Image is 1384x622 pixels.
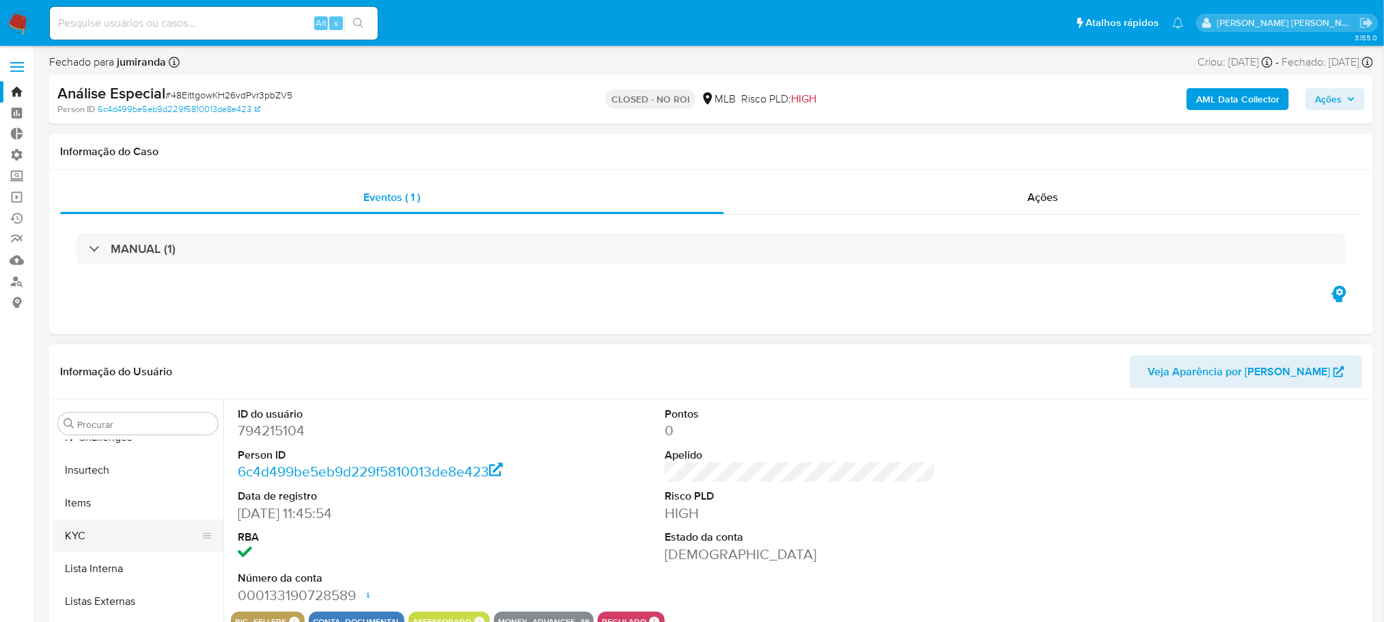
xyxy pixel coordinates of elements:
[77,418,212,431] input: Procurar
[1359,16,1374,30] a: Sair
[53,519,212,552] button: KYC
[57,82,165,104] b: Análise Especial
[238,504,509,523] dd: [DATE] 11:45:54
[77,233,1346,265] div: MANUAL (1)
[1085,16,1159,30] span: Atalhos rápidos
[1275,55,1279,70] span: -
[665,407,936,422] dt: Pontos
[165,88,292,102] span: # 48EittgowKH26vdPvr3pbZV5
[701,92,736,107] div: MLB
[238,461,503,481] a: 6c4d499be5eb9d229f5810013de8e423
[791,91,816,107] span: HIGH
[665,504,936,523] dd: HIGH
[665,448,936,463] dt: Apelido
[60,145,1362,159] h1: Informação do Caso
[60,365,172,379] h1: Informação do Usuário
[238,448,509,463] dt: Person ID
[238,530,509,545] dt: RBA
[238,571,509,586] dt: Número da conta
[1282,55,1373,70] div: Fechado: [DATE]
[1148,355,1330,388] span: Veja Aparência por [PERSON_NAME]
[665,489,936,504] dt: Risco PLD
[111,241,176,256] h3: MANUAL (1)
[238,586,509,605] dd: 000133190728589
[1315,88,1342,110] span: Ações
[344,14,372,33] button: search-icon
[1217,16,1355,29] p: sergina.neta@mercadolivre.com
[665,545,936,564] dd: [DEMOGRAPHIC_DATA]
[238,421,509,440] dd: 794215104
[1130,355,1362,388] button: Veja Aparência por [PERSON_NAME]
[57,103,95,116] b: Person ID
[316,16,327,29] span: Alt
[98,103,260,116] a: 6c4d499be5eb9d229f5810013de8e423
[1196,88,1279,110] b: AML Data Collector
[49,55,166,70] span: Fechado para
[53,487,223,519] button: Items
[238,407,509,422] dt: ID do usuário
[665,421,936,440] dd: 0
[1198,55,1273,70] div: Criou: [DATE]
[53,454,223,487] button: Insurtech
[53,552,223,585] button: Lista Interna
[114,54,166,70] b: jumiranda
[364,189,421,205] span: Eventos ( 1 )
[50,14,378,32] input: Pesquise usuários ou casos...
[1028,189,1059,205] span: Ações
[606,90,695,109] p: CLOSED - NO ROI
[741,92,816,107] span: Risco PLD:
[334,16,338,29] span: s
[1187,88,1289,110] button: AML Data Collector
[665,530,936,545] dt: Estado da conta
[1172,17,1184,29] a: Notificações
[53,585,223,618] button: Listas Externas
[64,418,74,429] button: Procurar
[238,489,509,504] dt: Data de registro
[1305,88,1365,110] button: Ações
